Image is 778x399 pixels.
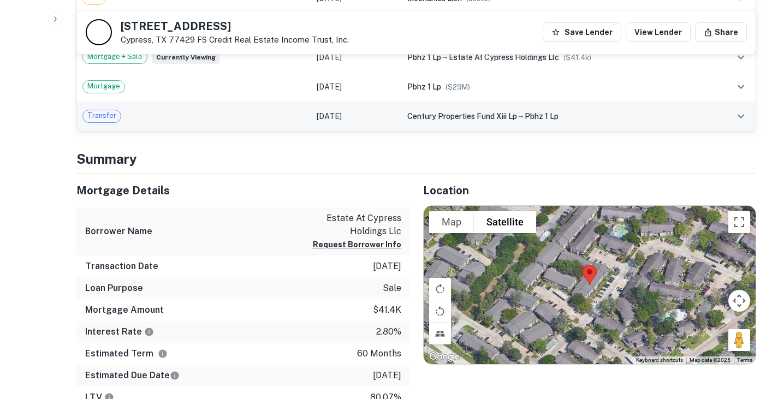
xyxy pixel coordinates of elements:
[76,182,410,199] h5: Mortgage Details
[426,350,462,364] img: Google
[376,325,401,338] p: 2.80%
[303,212,401,238] p: estate at cypress holdings llc
[407,110,704,122] div: →
[723,312,778,364] iframe: Chat Widget
[690,357,731,363] span: Map data ©2025
[407,82,441,91] span: pbhz 1 lp
[85,260,158,273] h6: Transaction Date
[429,300,451,322] button: Rotate map counterclockwise
[626,22,691,42] a: View Lender
[83,51,147,62] span: Mortgage + Sale
[446,83,470,91] span: ($ 29M )
[695,22,747,42] button: Share
[636,356,683,364] button: Keyboard shortcuts
[429,211,474,233] button: Show street map
[407,53,441,62] span: pbhz 1 lp
[429,278,451,300] button: Rotate map clockwise
[563,53,591,62] span: ($ 41.4k )
[543,22,621,42] button: Save Lender
[407,112,517,121] span: century properties fund xiii lp
[85,369,180,382] h6: Estimated Due Date
[732,48,750,67] button: expand row
[85,325,154,338] h6: Interest Rate
[313,238,401,251] button: Request Borrower Info
[121,35,349,45] p: Cypress, TX 77429
[83,110,121,121] span: Transfer
[373,260,401,273] p: [DATE]
[357,347,401,360] p: 60 months
[311,102,402,131] td: [DATE]
[449,53,559,62] span: estate at cypress holdings llc
[525,112,559,121] span: pbhz 1 lp
[732,78,750,96] button: expand row
[474,211,536,233] button: Show satellite imagery
[85,347,168,360] h6: Estimated Term
[383,282,401,295] p: sale
[83,81,124,92] span: Mortgage
[85,225,152,238] h6: Borrower Name
[76,149,756,169] h4: Summary
[407,51,704,63] div: →
[311,43,402,72] td: [DATE]
[732,107,750,126] button: expand row
[85,282,143,295] h6: Loan Purpose
[373,369,401,382] p: [DATE]
[85,303,164,317] h6: Mortgage Amount
[121,21,349,32] h5: [STREET_ADDRESS]
[311,72,402,102] td: [DATE]
[423,182,757,199] h5: Location
[197,35,349,44] a: FS Credit Real Estate Income Trust, Inc.
[429,323,451,344] button: Tilt map
[728,211,750,233] button: Toggle fullscreen view
[426,350,462,364] a: Open this area in Google Maps (opens a new window)
[144,327,154,337] svg: The interest rates displayed on the website are for informational purposes only and may be report...
[152,51,220,64] span: Currently viewing
[728,290,750,312] button: Map camera controls
[158,349,168,359] svg: Term is based on a standard schedule for this type of loan.
[373,303,401,317] p: $41.4k
[170,371,180,380] svg: Estimate is based on a standard schedule for this type of loan.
